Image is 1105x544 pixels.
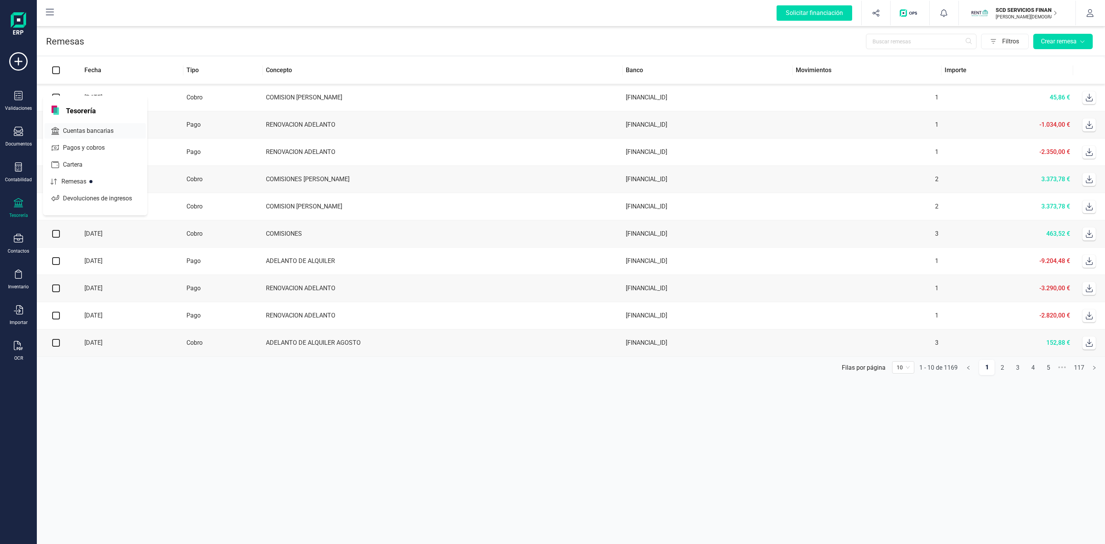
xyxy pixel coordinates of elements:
td: [DATE] [75,302,183,329]
td: 3 [793,220,942,248]
button: Solicitar financiación [767,1,861,25]
div: Importar [10,319,28,326]
a: 5 [1041,360,1056,375]
span: 3.373,78 € [1041,203,1070,210]
img: Logo Finanedi [11,12,26,37]
p: SCD SERVICIOS FINANCIEROS SL [996,6,1057,14]
td: RENOVACION ADELANTO [263,302,623,329]
input: Buscar remesas [866,34,976,49]
span: Cobro [186,94,203,101]
th: Movimientos [793,57,942,84]
td: ADELANTO DE ALQUILER [263,248,623,275]
span: 152,88 € [1046,339,1070,346]
div: OCR [14,355,23,361]
button: Logo de OPS [895,1,925,25]
button: left [961,360,976,375]
div: Validaciones [5,105,32,111]
a: 3 [1010,360,1025,375]
td: [FINANCIAL_ID] [623,84,792,111]
p: Remesas [46,35,84,48]
div: Crear remesa [1041,37,1085,46]
td: 1 [793,302,942,329]
li: 4 [1025,360,1041,375]
span: Cuentas bancarias [60,126,127,136]
button: SCSCD SERVICIOS FINANCIEROS SL[PERSON_NAME][DEMOGRAPHIC_DATA][DEMOGRAPHIC_DATA] [968,1,1066,25]
span: Pago [186,312,201,319]
td: COMISION [PERSON_NAME] [263,84,623,111]
img: SC [971,5,988,21]
td: 1 [793,111,942,139]
span: Pagos y cobros [60,143,119,152]
th: Importe [942,57,1073,84]
th: Banco [623,57,792,84]
span: Pago [186,284,201,292]
li: 2 [995,360,1010,375]
span: 463,52 € [1046,230,1070,237]
span: right [1092,365,1097,370]
span: Cobro [186,230,203,237]
td: ADELANTO DE ALQUILER AGOSTO [263,329,623,357]
li: Página siguiente [1087,360,1102,372]
div: Inventario [8,284,29,290]
td: 2 [793,193,942,220]
span: Pago [186,121,201,128]
div: Filas por página [842,364,886,371]
td: [FINANCIAL_ID] [623,111,792,139]
li: Avanzar 5 páginas [1056,360,1068,372]
span: -9.204,48 € [1039,257,1070,265]
td: RENOVACION ADELANTO [263,111,623,139]
span: Filtros [1002,34,1028,49]
div: Documentos [5,141,32,147]
div: 1 - 10 de 1169 [919,364,958,371]
a: 117 [1072,360,1086,375]
td: 2 [793,166,942,193]
td: 3 [793,329,942,357]
span: left [966,365,971,370]
td: RENOVACION ADELANTO [263,275,623,302]
td: COMISIONES [263,220,623,248]
span: Cobro [186,175,203,183]
td: [FINANCIAL_ID] [623,220,792,248]
td: [FINANCIAL_ID] [623,193,792,220]
span: Tesorería [61,106,101,115]
span: Cobro [186,339,203,346]
span: -2.820,00 € [1039,312,1070,319]
button: Filtros [981,34,1029,49]
td: 1 [793,275,942,302]
li: 3 [1010,360,1025,375]
span: -3.290,00 € [1039,284,1070,292]
div: Tesorería [9,212,28,218]
span: Remesas [58,177,100,186]
span: -2.350,00 € [1039,148,1070,155]
div: Solicitar financiación [777,5,852,21]
th: Fecha [75,57,183,84]
span: Cartera [60,160,96,169]
td: [FINANCIAL_ID] [623,139,792,166]
td: [FINANCIAL_ID] [623,302,792,329]
td: [DATE] [75,248,183,275]
div: Contactos [8,248,29,254]
a: 4 [1026,360,1040,375]
td: [DATE] [75,329,183,357]
div: Contabilidad [5,177,32,183]
td: [DATE] [75,84,183,111]
td: 1 [793,139,942,166]
div: 页码 [892,361,914,374]
span: ••• [1056,360,1068,375]
th: Tipo [183,57,263,84]
p: [PERSON_NAME][DEMOGRAPHIC_DATA][DEMOGRAPHIC_DATA] [996,14,1057,20]
td: [FINANCIAL_ID] [623,248,792,275]
span: Pago [186,148,201,155]
a: 1 [979,360,995,375]
td: [FINANCIAL_ID] [623,166,792,193]
td: [DATE] [75,220,183,248]
button: right [1087,360,1102,375]
li: Página anterior [961,360,976,372]
td: RENOVACION ADELANTO [263,139,623,166]
td: COMISION [PERSON_NAME] [263,193,623,220]
span: Pago [186,257,201,265]
td: COMISIONES [PERSON_NAME] [263,166,623,193]
td: 1 [793,84,942,111]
